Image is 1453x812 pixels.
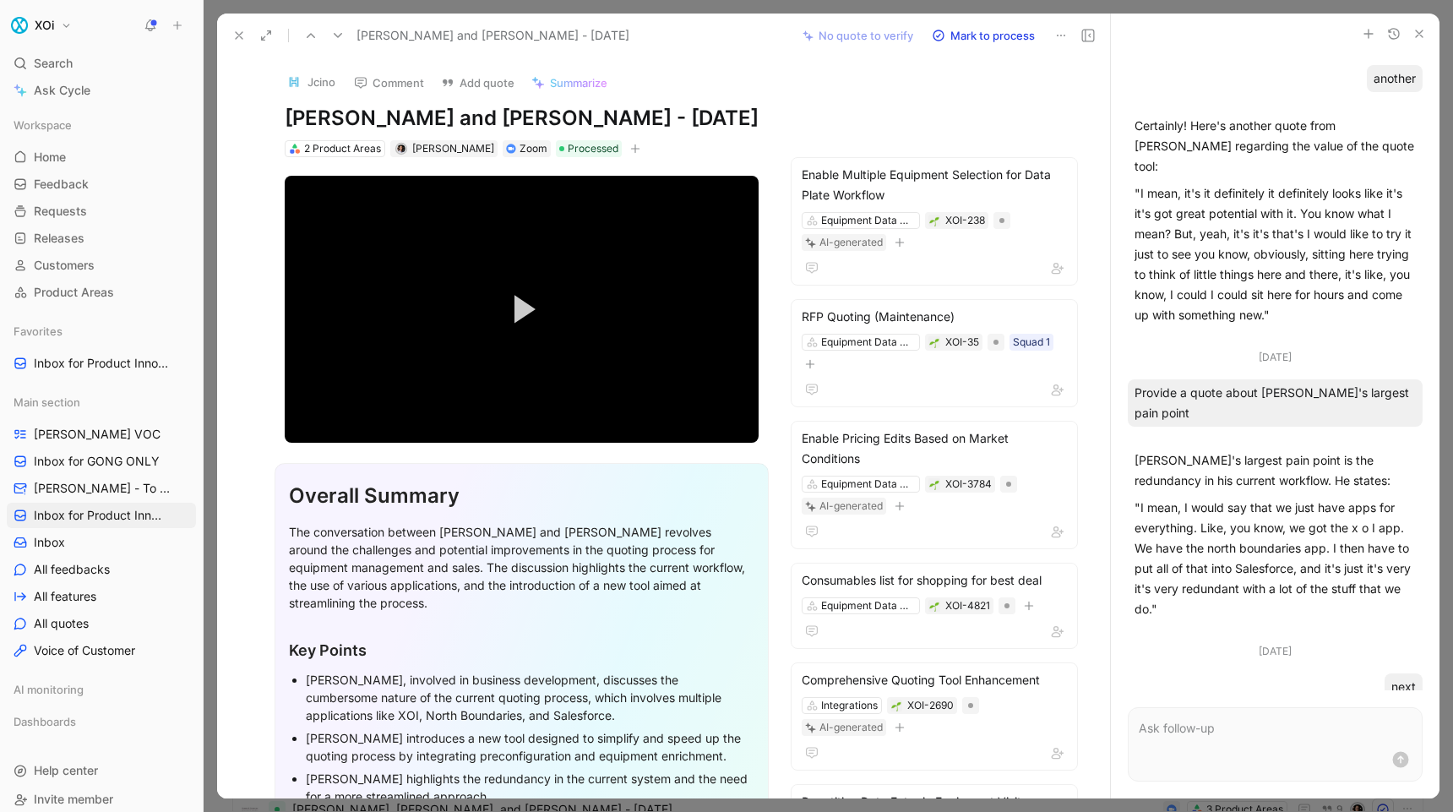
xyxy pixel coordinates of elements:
[34,453,160,470] span: Inbox for GONG ONLY
[34,763,98,777] span: Help center
[34,561,110,578] span: All feedbacks
[34,230,84,247] span: Releases
[524,71,615,95] button: Summarize
[928,336,940,348] div: 🌱
[34,534,65,551] span: Inbox
[945,334,979,351] div: XOI-35
[289,523,754,612] div: The conversation between [PERSON_NAME] and [PERSON_NAME] revolves around the challenges and poten...
[433,71,522,95] button: Add quote
[929,338,939,348] img: 🌱
[346,71,432,95] button: Comment
[486,274,557,345] button: Play Video
[821,334,916,351] div: Equipment Data Management
[802,307,1067,327] div: RFP Quoting (Maintenance)
[821,597,916,614] div: Equipment Data Management
[14,394,80,411] span: Main section
[821,476,916,493] div: Equipment Data Management
[1259,349,1292,366] div: [DATE]
[356,25,629,46] span: [PERSON_NAME] and [PERSON_NAME] - [DATE]
[928,600,940,612] button: 🌱
[7,199,196,224] a: Requests
[306,671,754,724] div: [PERSON_NAME], involved in business development, discusses the cumbersome nature of the current q...
[7,709,196,739] div: Dashboards
[34,426,161,443] span: [PERSON_NAME] VOC
[34,507,168,524] span: Inbox for Product Innovation Product Area
[7,319,196,344] div: Favorites
[7,51,196,76] div: Search
[34,80,90,101] span: Ask Cycle
[34,176,89,193] span: Feedback
[7,709,196,734] div: Dashboards
[285,105,759,132] h1: [PERSON_NAME] and [PERSON_NAME] - [DATE]
[34,203,87,220] span: Requests
[1135,183,1416,325] p: "I mean, it's it definitely it definitely looks like it's it's got great potential with it. You k...
[891,701,901,711] img: 🌱
[819,498,883,515] div: AI-generated
[520,140,547,157] div: Zoom
[7,758,196,783] div: Help center
[14,681,84,698] span: AI monitoring
[7,611,196,636] a: All quotes
[34,257,95,274] span: Customers
[802,428,1067,469] div: Enable Pricing Edits Based on Market Conditions
[795,24,921,47] button: No quote to verify
[924,24,1042,47] button: Mark to process
[929,480,939,490] img: 🌱
[7,449,196,474] a: Inbox for GONG ONLY
[7,172,196,197] a: Feedback
[890,700,902,711] div: 🌱
[306,770,754,805] div: [PERSON_NAME] highlights the redundancy in the current system and the need for a more streamlined...
[7,390,196,663] div: Main section[PERSON_NAME] VOCInbox for GONG ONLY[PERSON_NAME] - To ProcessInbox for Product Innov...
[412,142,494,155] span: [PERSON_NAME]
[34,53,73,74] span: Search
[278,69,343,95] button: logoJcino
[7,253,196,278] a: Customers
[7,351,196,376] a: Inbox for Product Innovation Product Area
[556,140,622,157] div: Processed
[14,713,76,730] span: Dashboards
[7,638,196,663] a: Voice of Customer
[1259,643,1292,660] div: [DATE]
[7,476,196,501] a: [PERSON_NAME] - To Process
[802,792,1067,812] div: Repetitive Data Entry in Equipment Visits
[306,729,754,765] div: [PERSON_NAME] introduces a new tool designed to simplify and speed up the quoting process by inte...
[928,215,940,226] button: 🌱
[802,570,1067,591] div: Consumables list for shopping for best deal
[7,78,196,103] a: Ask Cycle
[945,476,992,493] div: XOI-3784
[14,117,72,134] span: Workspace
[1135,450,1416,491] p: [PERSON_NAME]'s largest pain point is the redundancy in his current workflow. He states:
[7,280,196,305] a: Product Areas
[396,144,405,154] img: avatar
[7,557,196,582] a: All feedbacks
[819,234,883,251] div: AI-generated
[1013,334,1050,351] div: Squad 1
[945,597,990,614] div: XOI-4821
[34,792,113,806] span: Invite member
[945,212,985,229] div: XOI-238
[304,140,381,157] div: 2 Product Areas
[1135,498,1416,619] p: "I mean, I would say that we just have apps for everything. Like, you know, we got the x o I app....
[568,140,618,157] span: Processed
[7,112,196,138] div: Workspace
[7,14,76,37] button: XOiXOi
[1385,673,1423,700] div: next
[929,216,939,226] img: 🌱
[907,697,954,714] div: XOI-2690
[928,478,940,490] div: 🌱
[550,75,607,90] span: Summarize
[1367,65,1423,92] div: another
[289,481,754,511] div: Overall Summary
[7,787,196,812] div: Invite member
[802,165,1067,205] div: Enable Multiple Equipment Selection for Data Plate Workflow
[7,584,196,609] a: All features
[286,74,302,90] img: logo
[34,355,172,373] span: Inbox for Product Innovation Product Area
[7,530,196,555] a: Inbox
[7,390,196,415] div: Main section
[821,212,916,229] div: Equipment Data Management
[1135,116,1416,177] p: Certainly! Here's another quote from [PERSON_NAME] regarding the value of the quote tool:
[285,176,759,443] div: Video Player
[11,17,28,34] img: XOi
